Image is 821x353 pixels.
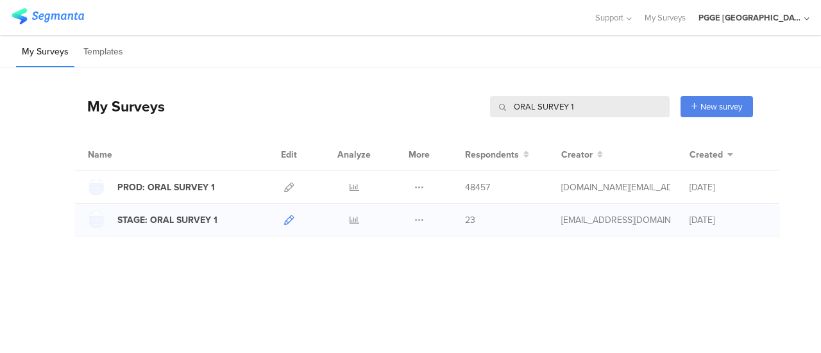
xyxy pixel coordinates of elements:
span: 48457 [465,181,490,194]
div: PGGE [GEOGRAPHIC_DATA] [698,12,801,24]
div: Edit [275,138,303,170]
li: My Surveys [16,37,74,67]
input: Survey Name, Creator... [490,96,670,117]
span: New survey [700,101,742,113]
a: STAGE: ORAL SURVEY 1 [88,211,217,228]
span: 23 [465,213,475,227]
div: My Surveys [74,95,165,117]
img: segmanta logo [12,8,84,24]
div: Name [88,148,165,161]
div: STAGE: ORAL SURVEY 1 [117,213,217,227]
span: Respondents [465,148,519,161]
div: More [405,138,433,170]
a: PROD: ORAL SURVEY 1 [88,179,215,195]
span: Support [595,12,623,24]
div: Analyze [335,138,373,170]
div: [DATE] [690,181,766,194]
button: Respondents [465,148,529,161]
button: Created [690,148,733,161]
div: [DATE] [690,213,766,227]
span: Creator [561,148,593,161]
div: PROD: ORAL SURVEY 1 [117,181,215,194]
div: ganesalingam.vg@pg.com [561,181,670,194]
span: Created [690,148,723,161]
button: Creator [561,148,603,161]
li: Templates [78,37,129,67]
div: vharhun.ganesalingam@mindtree.com [561,213,670,227]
